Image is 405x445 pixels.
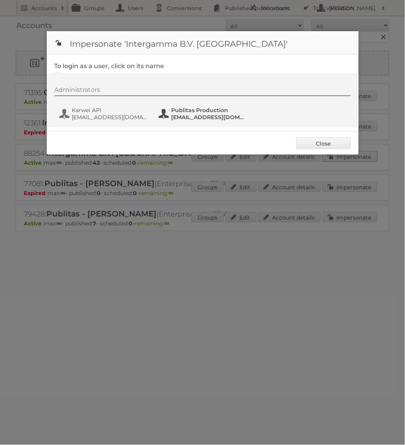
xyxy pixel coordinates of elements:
[296,137,351,149] a: Close
[72,107,148,114] span: Karwei API
[172,107,247,114] span: Publitas Production
[72,114,148,121] span: [EMAIL_ADDRESS][DOMAIN_NAME]
[47,31,359,55] h1: Impersonate 'Intergamma B.V. [GEOGRAPHIC_DATA]'
[55,86,351,96] div: Administrators
[172,114,247,121] span: [EMAIL_ADDRESS][DOMAIN_NAME]
[158,106,249,121] button: Publitas Production [EMAIL_ADDRESS][DOMAIN_NAME]
[58,106,150,121] button: Karwei API [EMAIL_ADDRESS][DOMAIN_NAME]
[55,62,164,70] legend: To login as a user, click on its name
